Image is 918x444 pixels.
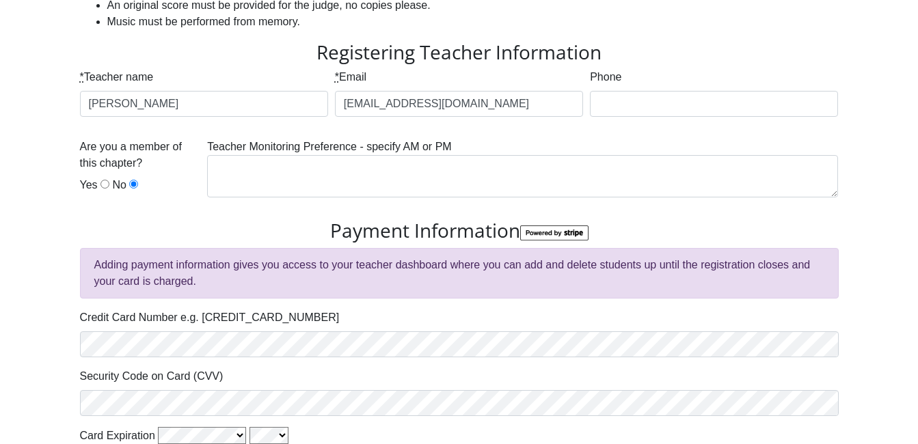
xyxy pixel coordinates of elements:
label: Card Expiration [80,428,155,444]
h3: Registering Teacher Information [80,41,839,64]
img: StripeBadge-6abf274609356fb1c7d224981e4c13d8e07f95b5cc91948bd4e3604f74a73e6b.png [520,225,589,241]
label: Credit Card Number e.g. [CREDIT_CARD_NUMBER] [80,309,340,326]
div: Teacher Monitoring Preference - specify AM or PM [204,139,841,208]
div: Adding payment information gives you access to your teacher dashboard where you can add and delet... [80,248,839,299]
label: Yes [80,177,98,193]
label: Email [335,69,366,85]
label: Are you a member of this chapter? [80,139,201,171]
label: Phone [590,69,621,85]
label: Security Code on Card (CVV) [80,368,224,385]
abbr: required [335,71,339,83]
li: Music must be performed from memory. [107,14,839,30]
label: Teacher name [80,69,154,85]
abbr: required [80,71,84,83]
label: No [113,177,126,193]
h3: Payment Information [80,219,839,242]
